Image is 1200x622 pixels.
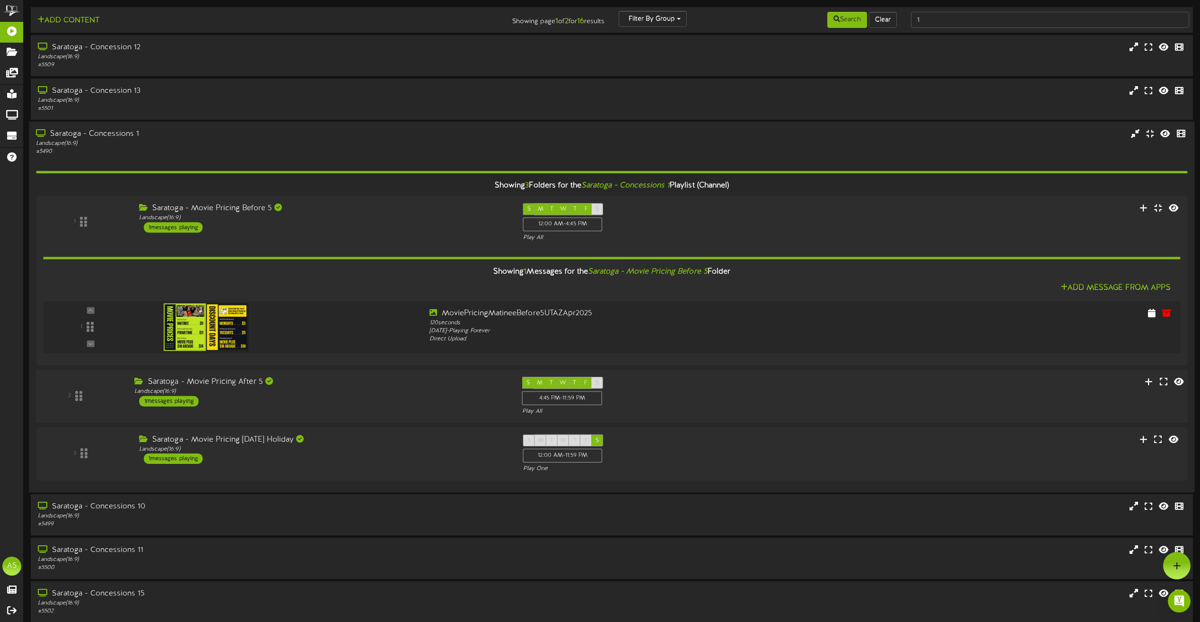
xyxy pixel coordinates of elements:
[560,380,566,386] span: W
[573,206,577,213] span: T
[585,206,588,213] span: F
[429,308,889,319] div: MoviePricingMatineeBefore5UTAZApr2025
[577,17,584,26] strong: 16
[38,607,508,615] div: # 5502
[36,262,1187,282] div: Showing Messages for the Folder
[524,267,526,276] span: 1
[429,319,889,327] div: 120 seconds
[522,408,798,416] div: Play All
[1168,590,1191,613] div: Open Intercom Messenger
[869,12,897,28] button: Clear
[538,437,543,444] span: M
[911,12,1189,28] input: -- Search Playlists by Name --
[537,380,543,386] span: M
[139,396,199,407] div: 1 messages playing
[523,234,797,242] div: Play All
[527,206,531,213] span: S
[38,42,508,53] div: Saratoga - Concession 12
[429,327,889,335] div: [DATE] - Playing Forever
[38,556,508,564] div: Landscape ( 16:9 )
[584,380,587,386] span: F
[550,380,553,386] span: T
[538,206,543,213] span: M
[565,17,569,26] strong: 2
[38,588,508,599] div: Saratoga - Concessions 15
[38,564,508,572] div: # 5500
[596,380,599,386] span: S
[29,176,1194,196] div: Showing Folders for the Playlist (Channel)
[35,15,102,27] button: Add Content
[429,335,889,343] div: Direct Upload
[144,453,202,464] div: 1 messages playing
[573,437,577,444] span: T
[560,437,567,444] span: W
[619,11,687,27] button: Filter By Group
[36,148,508,156] div: # 5490
[139,204,508,214] div: Saratoga - Movie Pricing Before 5
[522,391,602,406] div: 4:45 PM - 11:59 PM
[38,105,508,113] div: # 5501
[827,12,867,28] button: Search
[134,388,508,396] div: Landscape ( 16:9 )
[560,206,567,213] span: W
[144,222,202,233] div: 1 messages playing
[550,206,553,213] span: T
[588,267,708,276] i: Saratoga - Movie Pricing Before 5
[573,380,576,386] span: T
[526,380,530,386] span: S
[2,557,21,576] div: AS
[38,545,508,556] div: Saratoga - Concessions 11
[36,129,508,140] div: Saratoga - Concessions 1
[550,437,553,444] span: T
[38,512,508,520] div: Landscape ( 16:9 )
[596,437,599,444] span: S
[139,445,508,453] div: Landscape ( 16:9 )
[523,465,797,473] div: Play One
[585,437,588,444] span: F
[134,377,508,388] div: Saratoga - Movie Pricing After 5
[1058,282,1174,294] button: Add Message From Apps
[417,11,612,27] div: Showing page of for results
[36,140,508,148] div: Landscape ( 16:9 )
[555,17,558,26] strong: 1
[581,182,670,190] i: Saratoga - Concessions 1
[38,53,508,61] div: Landscape ( 16:9 )
[596,206,599,213] span: S
[523,218,603,231] div: 12:00 AM - 4:45 PM
[527,437,531,444] span: S
[38,501,508,512] div: Saratoga - Concessions 10
[38,97,508,105] div: Landscape ( 16:9 )
[139,435,508,445] div: Saratoga - Movie Pricing [DATE] Holiday
[139,214,508,222] div: Landscape ( 16:9 )
[38,520,508,528] div: # 5499
[525,182,529,190] span: 3
[38,61,508,69] div: # 5509
[164,303,248,351] img: f1d87f88-3982-4ccf-8025-d0be8f56c7d3.jpg
[38,86,508,97] div: Saratoga - Concession 13
[523,449,603,462] div: 12:00 AM - 11:59 PM
[38,599,508,607] div: Landscape ( 16:9 )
